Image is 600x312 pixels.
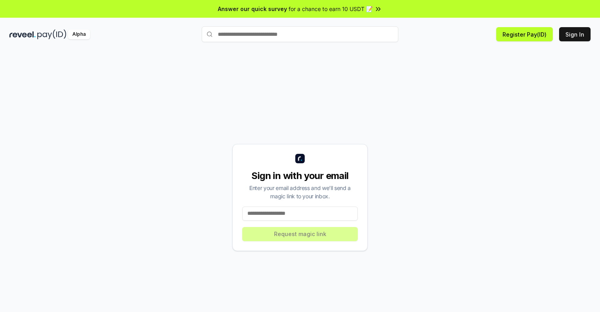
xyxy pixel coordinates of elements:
button: Sign In [559,27,591,41]
img: pay_id [37,30,66,39]
span: for a chance to earn 10 USDT 📝 [289,5,373,13]
div: Sign in with your email [242,170,358,182]
div: Alpha [68,30,90,39]
button: Register Pay(ID) [496,27,553,41]
div: Enter your email address and we’ll send a magic link to your inbox. [242,184,358,200]
img: logo_small [295,154,305,163]
img: reveel_dark [9,30,36,39]
span: Answer our quick survey [218,5,287,13]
